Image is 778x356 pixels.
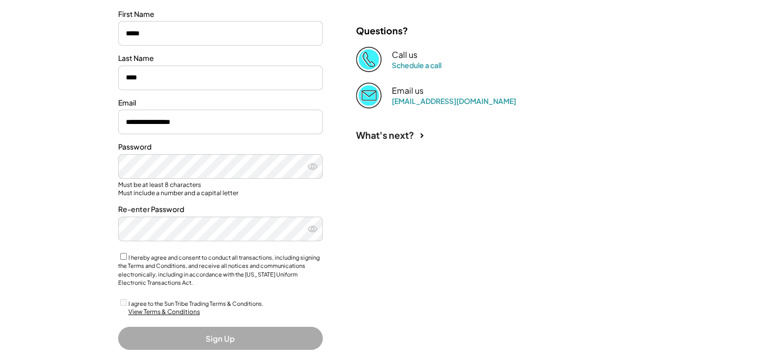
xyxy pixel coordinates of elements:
[356,47,382,72] img: Phone%20copy%403x.png
[118,327,323,350] button: Sign Up
[392,96,516,106] a: [EMAIL_ADDRESS][DOMAIN_NAME]
[392,86,424,96] div: Email us
[118,98,323,108] div: Email
[118,53,323,64] div: Last Name
[118,142,323,152] div: Password
[356,25,408,36] div: Questions?
[392,50,417,60] div: Call us
[118,204,323,215] div: Re-enter Password
[128,300,263,307] label: I agree to the Sun Tribe Trading Terms & Conditions.
[118,181,323,197] div: Must be at least 8 characters Must include a number and a capital letter
[392,60,441,70] a: Schedule a call
[356,82,382,108] img: Email%202%403x.png
[128,308,200,317] div: View Terms & Conditions
[118,254,320,286] label: I hereby agree and consent to conduct all transactions, including signing the Terms and Condition...
[118,9,323,19] div: First Name
[356,129,414,141] div: What's next?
